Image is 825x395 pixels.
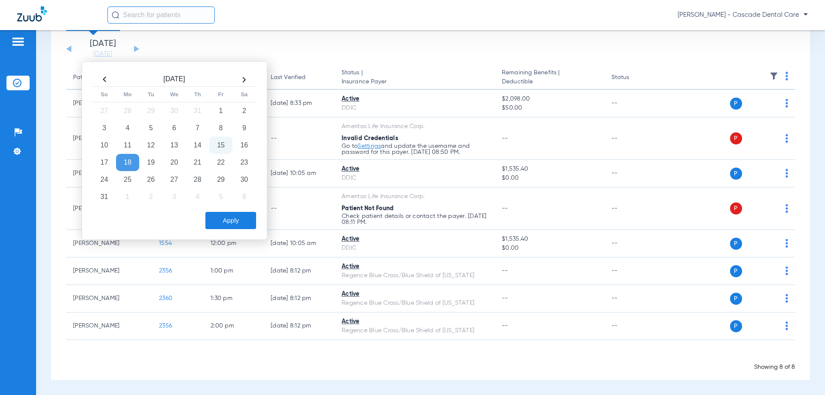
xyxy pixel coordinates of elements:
span: $1,535.40 [502,235,597,244]
td: 1:30 PM [204,285,264,312]
td: -- [605,90,663,117]
div: Active [342,317,488,326]
span: -- [502,295,508,301]
span: -- [502,205,508,211]
img: hamburger-icon [11,37,25,47]
span: Deductible [502,77,597,86]
span: Insurance Payer [342,77,488,86]
img: group-dot-blue.svg [785,99,788,107]
td: [PERSON_NAME] [66,312,152,340]
td: [DATE] 8:12 PM [264,312,335,340]
td: -- [605,160,663,187]
span: -- [502,268,508,274]
td: -- [605,285,663,312]
td: 1:00 PM [204,257,264,285]
span: Showing 8 of 8 [754,364,795,370]
div: Patient Name [73,73,111,82]
a: [DATE] [77,50,128,58]
td: [PERSON_NAME] [66,257,152,285]
div: Regence Blue Cross/Blue Shield of [US_STATE] [342,326,488,335]
img: Zuub Logo [17,6,47,21]
td: -- [605,117,663,160]
td: -- [264,187,335,230]
th: Status [605,66,663,90]
span: Patient Not Found [342,205,394,211]
td: [DATE] 10:05 AM [264,230,335,257]
div: Ameritas Life Insurance Corp. [342,192,488,201]
div: Active [342,235,488,244]
span: P [730,168,742,180]
div: Patient Name [73,73,145,82]
span: P [730,293,742,305]
button: Apply [205,212,256,229]
p: Check patient details or contact the payer. [DATE] 08:11 PM. [342,213,488,225]
th: Status | [335,66,495,90]
td: -- [264,117,335,160]
li: [DATE] [77,40,128,58]
span: $0.00 [502,244,597,253]
img: group-dot-blue.svg [785,239,788,248]
span: 2356 [159,268,172,274]
td: -- [605,312,663,340]
img: group-dot-blue.svg [785,169,788,178]
a: Settings [357,143,381,149]
span: 2356 [159,323,172,329]
span: P [730,238,742,250]
div: Last Verified [271,73,328,82]
td: 12:00 PM [204,230,264,257]
div: DDIC [342,244,488,253]
td: -- [605,187,663,230]
span: Invalid Credentials [342,135,398,141]
img: group-dot-blue.svg [785,322,788,330]
td: [DATE] 8:12 PM [264,285,335,312]
span: P [730,202,742,214]
td: [DATE] 8:12 PM [264,257,335,285]
img: group-dot-blue.svg [785,204,788,213]
span: P [730,320,742,332]
span: -- [502,323,508,329]
img: group-dot-blue.svg [785,294,788,303]
span: P [730,132,742,144]
p: Go to and update the username and password for this payer. [DATE] 08:50 PM. [342,143,488,155]
span: P [730,98,742,110]
th: [DATE] [116,73,232,87]
div: Regence Blue Cross/Blue Shield of [US_STATE] [342,271,488,280]
div: DDIC [342,174,488,183]
img: group-dot-blue.svg [785,72,788,80]
div: Active [342,165,488,174]
span: $50.00 [502,104,597,113]
span: 2360 [159,295,172,301]
span: -- [502,135,508,141]
td: -- [605,230,663,257]
span: [PERSON_NAME] - Cascade Dental Care [678,11,808,19]
th: Remaining Benefits | [495,66,604,90]
div: DDIC [342,104,488,113]
td: [DATE] 10:05 AM [264,160,335,187]
span: $0.00 [502,174,597,183]
div: Active [342,290,488,299]
div: Active [342,95,488,104]
div: Ameritas Life Insurance Corp. [342,122,488,131]
span: 1554 [159,240,172,246]
img: Search Icon [112,11,119,19]
img: group-dot-blue.svg [785,134,788,143]
td: [PERSON_NAME] [66,230,152,257]
td: -- [605,257,663,285]
div: Last Verified [271,73,306,82]
input: Search for patients [107,6,215,24]
img: filter.svg [770,72,778,80]
td: 2:00 PM [204,312,264,340]
span: P [730,265,742,277]
span: $1,535.40 [502,165,597,174]
iframe: Chat Widget [782,354,825,395]
span: $2,098.00 [502,95,597,104]
td: [PERSON_NAME] [66,285,152,312]
div: Active [342,262,488,271]
img: group-dot-blue.svg [785,266,788,275]
td: [DATE] 8:33 PM [264,90,335,117]
div: Regence Blue Cross/Blue Shield of [US_STATE] [342,299,488,308]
